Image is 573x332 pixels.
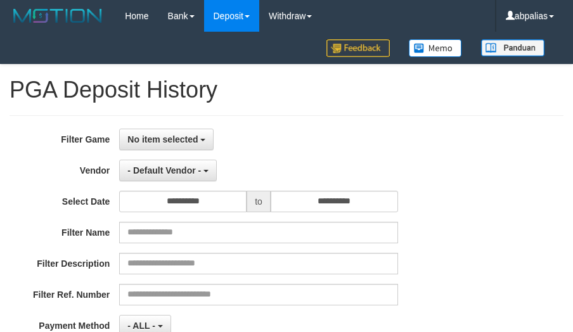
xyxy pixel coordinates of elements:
[119,160,217,181] button: - Default Vendor -
[247,191,271,212] span: to
[409,39,462,57] img: Button%20Memo.svg
[127,321,155,331] span: - ALL -
[127,165,201,176] span: - Default Vendor -
[326,39,390,57] img: Feedback.jpg
[119,129,214,150] button: No item selected
[127,134,198,144] span: No item selected
[10,6,106,25] img: MOTION_logo.png
[481,39,544,56] img: panduan.png
[10,77,563,103] h1: PGA Deposit History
